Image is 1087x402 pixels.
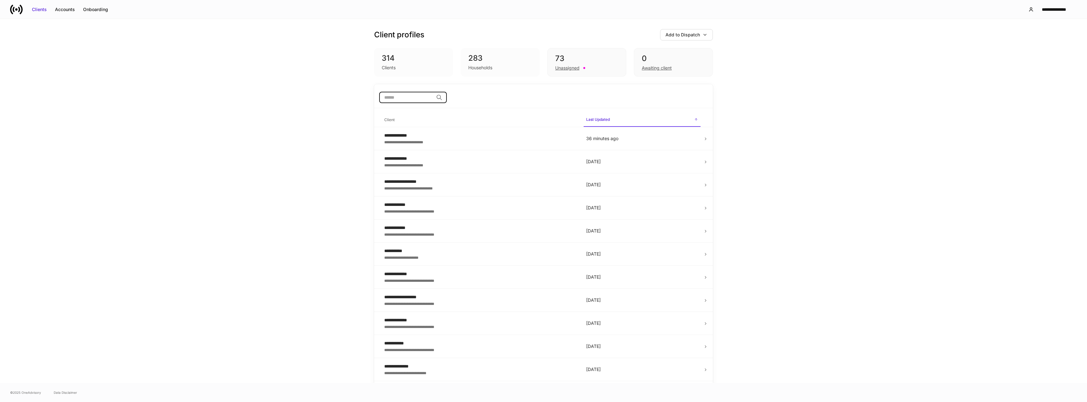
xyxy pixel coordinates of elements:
[660,29,713,40] button: Add to Dispatch
[634,48,713,77] div: 0Awaiting client
[665,32,700,38] div: Add to Dispatch
[584,113,701,127] span: Last Updated
[384,117,395,123] h6: Client
[468,65,492,71] div: Households
[555,65,580,71] div: Unassigned
[54,390,77,395] a: Data Disclaimer
[79,4,112,15] button: Onboarding
[586,116,610,122] h6: Last Updated
[586,297,698,303] p: [DATE]
[586,366,698,373] p: [DATE]
[10,390,41,395] span: © 2025 OneAdvisory
[83,6,108,13] div: Onboarding
[642,53,705,64] div: 0
[28,4,51,15] button: Clients
[382,53,446,63] div: 314
[586,135,698,142] p: 36 minutes ago
[586,182,698,188] p: [DATE]
[586,205,698,211] p: [DATE]
[586,228,698,234] p: [DATE]
[468,53,532,63] div: 283
[51,4,79,15] button: Accounts
[374,30,424,40] h3: Client profiles
[547,48,626,77] div: 73Unassigned
[586,320,698,326] p: [DATE]
[55,6,75,13] div: Accounts
[642,65,672,71] div: Awaiting client
[586,251,698,257] p: [DATE]
[586,158,698,165] p: [DATE]
[586,274,698,280] p: [DATE]
[382,114,579,127] span: Client
[382,65,396,71] div: Clients
[586,343,698,349] p: [DATE]
[32,6,47,13] div: Clients
[555,53,618,64] div: 73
